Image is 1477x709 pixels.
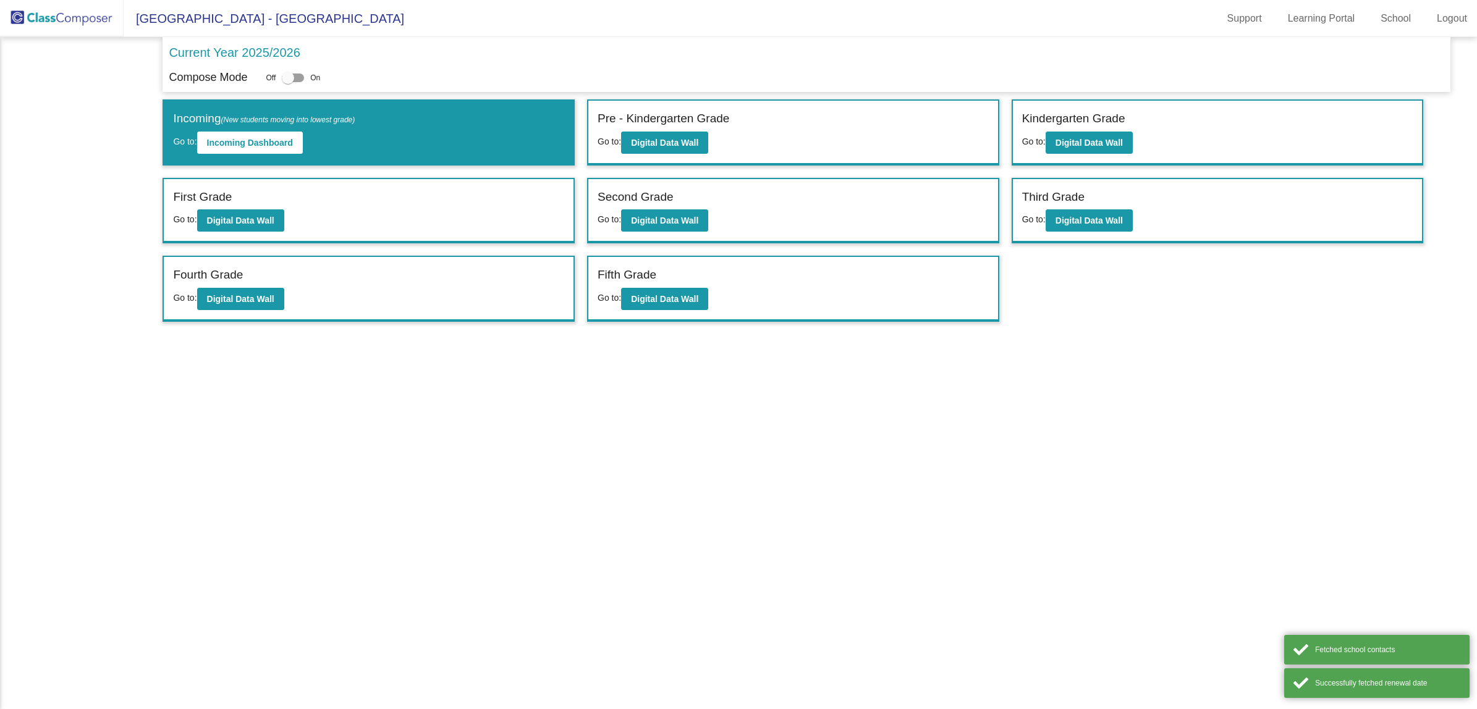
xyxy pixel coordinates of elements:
[1022,214,1046,224] span: Go to:
[1315,644,1460,655] div: Fetched school contacts
[621,288,708,310] button: Digital Data Wall
[598,110,729,128] label: Pre - Kindergarten Grade
[621,209,708,232] button: Digital Data Wall
[173,136,197,146] span: Go to:
[598,266,656,284] label: Fifth Grade
[197,209,284,232] button: Digital Data Wall
[598,293,621,303] span: Go to:
[197,288,284,310] button: Digital Data Wall
[631,216,698,225] b: Digital Data Wall
[1022,188,1085,206] label: Third Grade
[221,115,355,124] span: (New students moving into lowest grade)
[1278,9,1365,28] a: Learning Portal
[621,132,708,154] button: Digital Data Wall
[1217,9,1272,28] a: Support
[598,136,621,146] span: Go to:
[197,132,303,154] button: Incoming Dashboard
[1315,678,1460,689] div: Successfully fetched renewal date
[173,110,355,128] label: Incoming
[310,72,320,83] span: On
[1371,9,1421,28] a: School
[207,138,293,148] b: Incoming Dashboard
[1056,138,1123,148] b: Digital Data Wall
[173,293,197,303] span: Go to:
[598,188,674,206] label: Second Grade
[1022,110,1125,128] label: Kindergarten Grade
[1046,209,1133,232] button: Digital Data Wall
[169,69,247,86] p: Compose Mode
[1427,9,1477,28] a: Logout
[631,294,698,304] b: Digital Data Wall
[631,138,698,148] b: Digital Data Wall
[207,216,274,225] b: Digital Data Wall
[173,266,243,284] label: Fourth Grade
[1046,132,1133,154] button: Digital Data Wall
[598,214,621,224] span: Go to:
[207,294,274,304] b: Digital Data Wall
[266,72,276,83] span: Off
[173,214,197,224] span: Go to:
[1022,136,1046,146] span: Go to:
[169,43,300,62] p: Current Year 2025/2026
[1056,216,1123,225] b: Digital Data Wall
[173,188,232,206] label: First Grade
[124,9,404,28] span: [GEOGRAPHIC_DATA] - [GEOGRAPHIC_DATA]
